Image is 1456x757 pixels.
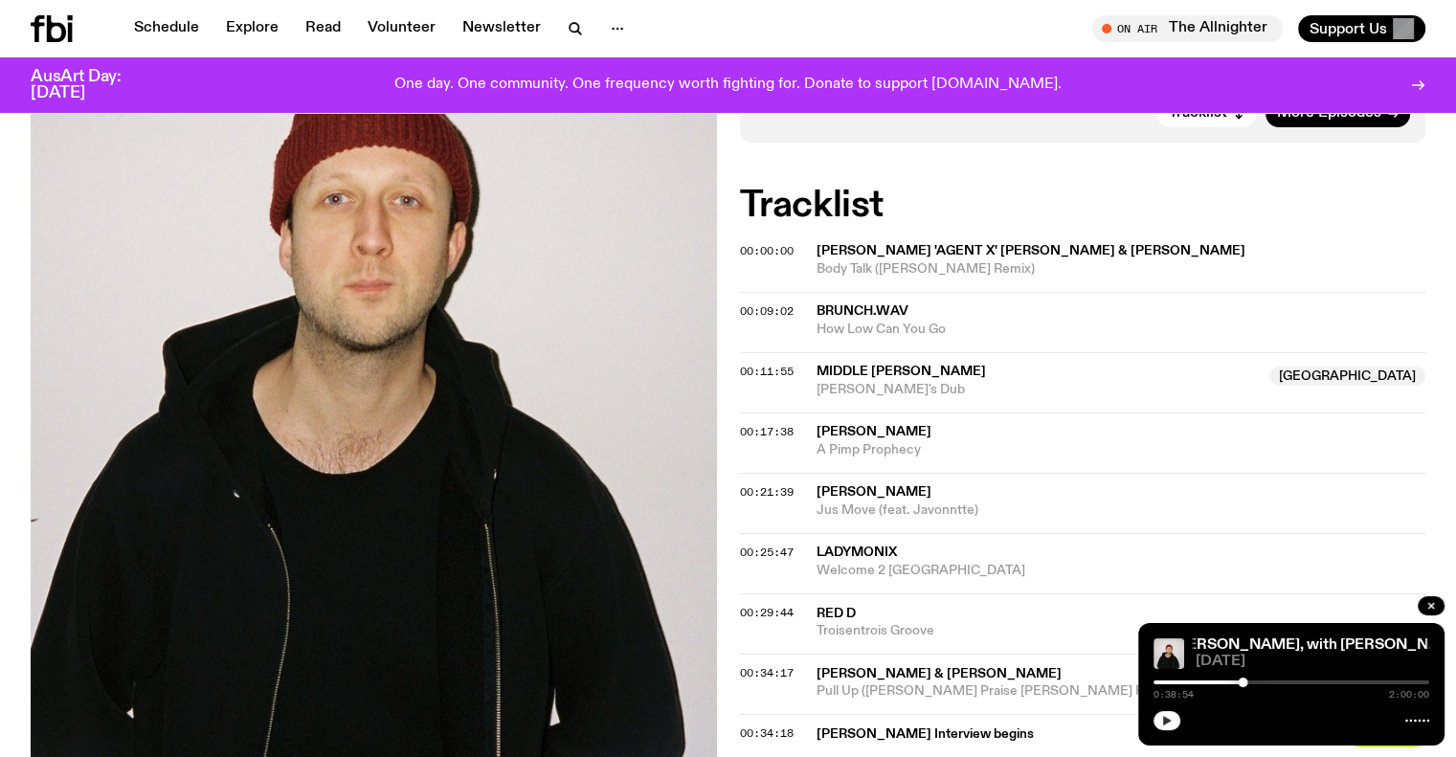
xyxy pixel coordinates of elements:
[817,622,1426,640] span: Troisentrois Groove
[817,485,931,499] span: [PERSON_NAME]
[740,665,794,680] span: 00:34:17
[740,364,794,379] span: 00:11:55
[740,547,794,558] button: 00:25:47
[740,605,794,620] span: 00:29:44
[123,15,211,42] a: Schedule
[817,425,931,438] span: [PERSON_NAME]
[817,667,1062,680] span: [PERSON_NAME] & [PERSON_NAME]
[740,608,794,618] button: 00:29:44
[740,484,794,500] span: 00:21:39
[740,668,794,679] button: 00:34:17
[817,725,1339,744] span: [PERSON_NAME] Interview begins
[740,427,794,437] button: 00:17:38
[740,545,794,560] span: 00:25:47
[740,246,794,256] button: 00:00:00
[740,367,794,377] button: 00:11:55
[817,562,1426,580] span: Welcome 2 [GEOGRAPHIC_DATA]
[817,260,1426,278] span: Body Talk ([PERSON_NAME] Remix)
[740,306,794,317] button: 00:09:02
[1310,20,1387,37] span: Support Us
[817,501,1426,520] span: Jus Move (feat. Javonntte)
[1277,106,1381,121] span: More Episodes
[740,243,794,258] span: 00:00:00
[1154,690,1194,700] span: 0:38:54
[740,424,794,439] span: 00:17:38
[394,77,1062,94] p: One day. One community. One frequency worth fighting for. Donate to support [DOMAIN_NAME].
[740,725,794,741] span: 00:34:18
[1196,655,1429,669] span: [DATE]
[740,189,1426,223] h2: Tracklist
[740,487,794,498] button: 00:21:39
[740,728,794,739] button: 00:34:18
[1266,100,1410,127] a: More Episodes
[817,244,1245,257] span: [PERSON_NAME] 'Agent X' [PERSON_NAME] & [PERSON_NAME]
[1389,690,1429,700] span: 2:00:00
[294,15,352,42] a: Read
[1298,15,1425,42] button: Support Us
[356,15,447,42] a: Volunteer
[817,381,1259,399] span: [PERSON_NAME]'s Dub
[817,304,908,318] span: Brunch.wav
[214,15,290,42] a: Explore
[817,441,1426,459] span: A Pimp Prophecy
[451,15,552,42] a: Newsletter
[1169,106,1227,121] span: Tracklist
[31,69,153,101] h3: AusArt Day: [DATE]
[817,545,897,559] span: LADYMONIX
[817,682,1426,701] span: Pull Up ([PERSON_NAME] Praise [PERSON_NAME] Remix)
[1269,367,1425,386] span: [GEOGRAPHIC_DATA]
[1092,15,1283,42] button: On AirThe Allnighter
[740,303,794,319] span: 00:09:02
[817,365,986,378] span: Middle [PERSON_NAME]
[1157,100,1256,127] button: Tracklist
[817,321,1426,339] span: How Low Can You Go
[817,607,856,620] span: Red D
